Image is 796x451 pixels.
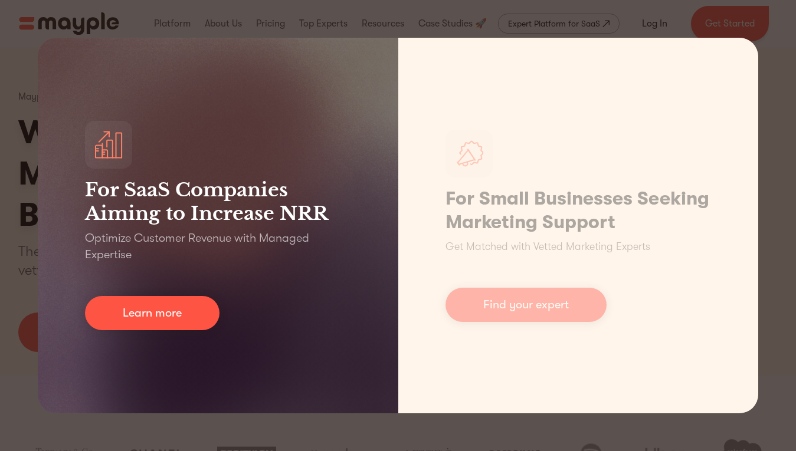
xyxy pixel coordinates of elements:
a: Find your expert [446,288,607,322]
h3: For SaaS Companies Aiming to Increase NRR [85,178,351,225]
p: Optimize Customer Revenue with Managed Expertise [85,230,351,263]
p: Get Matched with Vetted Marketing Experts [446,239,650,255]
h1: For Small Businesses Seeking Marketing Support [446,187,712,234]
a: Learn more [85,296,220,330]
